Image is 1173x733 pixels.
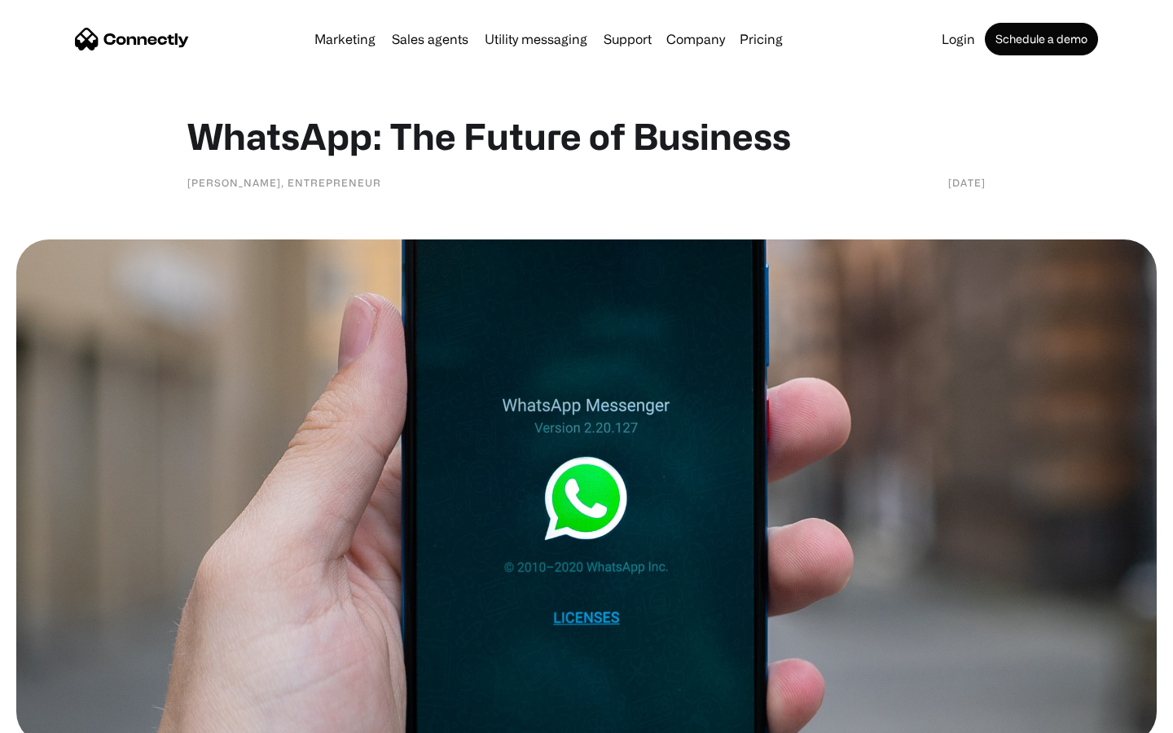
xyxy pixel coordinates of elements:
aside: Language selected: English [16,704,98,727]
a: Utility messaging [478,33,594,46]
a: Login [935,33,982,46]
div: Company [666,28,725,50]
div: [PERSON_NAME], Entrepreneur [187,174,381,191]
h1: WhatsApp: The Future of Business [187,114,986,158]
div: [DATE] [948,174,986,191]
a: Schedule a demo [985,23,1098,55]
a: Sales agents [385,33,475,46]
ul: Language list [33,704,98,727]
a: Marketing [308,33,382,46]
a: Pricing [733,33,789,46]
a: Support [597,33,658,46]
